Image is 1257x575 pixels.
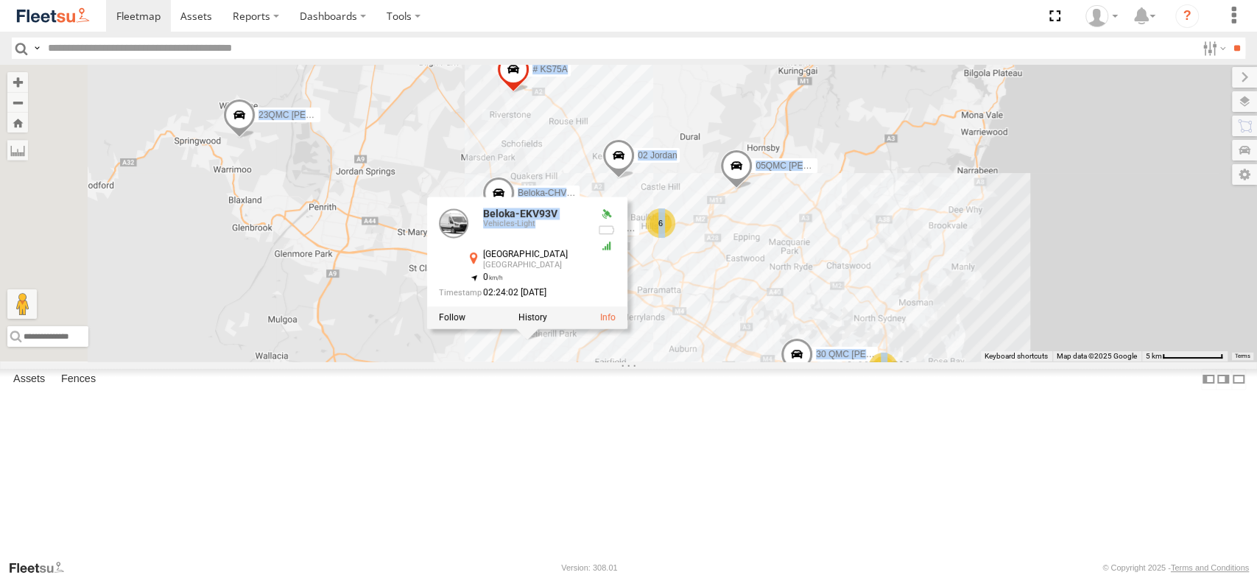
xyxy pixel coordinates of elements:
span: 23QMC [PERSON_NAME] [258,110,363,120]
button: Zoom out [7,92,28,113]
span: 5 km [1146,352,1162,360]
label: Search Filter Options [1197,38,1228,59]
i: ? [1175,4,1199,28]
div: Date/time of location update [438,289,585,298]
button: Keyboard shortcuts [985,351,1048,361]
label: Assets [6,370,52,390]
div: No battery health information received from this device. [597,225,615,236]
a: Visit our Website [8,560,76,575]
span: 0 [482,272,502,283]
div: Version: 308.01 [561,563,617,572]
div: 9 [868,353,898,382]
a: View Asset Details [599,313,615,323]
button: Zoom in [7,72,28,92]
label: Dock Summary Table to the Left [1201,369,1216,390]
span: # KS75A [532,65,567,75]
label: Measure [7,140,28,160]
span: 02 Jordan [638,150,677,160]
div: Vehicles-Light [482,220,585,229]
label: Map Settings [1232,164,1257,185]
div: [GEOGRAPHIC_DATA] [482,250,585,260]
label: View Asset History [518,313,546,323]
div: [GEOGRAPHIC_DATA] [482,261,585,270]
button: Map Scale: 5 km per 79 pixels [1141,351,1228,361]
a: View Asset Details [438,209,468,239]
label: Dock Summary Table to the Right [1216,369,1230,390]
div: 6 [646,208,675,238]
div: GSM Signal = 5 [597,241,615,253]
img: fleetsu-logo-horizontal.svg [15,6,91,26]
a: Terms (opens in new tab) [1235,353,1250,359]
span: 05QMC [PERSON_NAME] [756,160,861,171]
button: Drag Pegman onto the map to open Street View [7,289,37,319]
a: Beloka-EKV93V [482,208,557,220]
div: Jackson Harris [1080,5,1123,27]
div: Valid GPS Fix [597,209,615,221]
button: Zoom Home [7,113,28,133]
label: Search Query [31,38,43,59]
label: Realtime tracking of Asset [438,313,465,323]
div: © Copyright 2025 - [1102,563,1249,572]
span: Beloka-CHV61N [518,188,582,199]
span: 30 QMC [PERSON_NAME] [816,350,924,360]
span: Map data ©2025 Google [1057,352,1137,360]
a: Terms and Conditions [1171,563,1249,572]
label: Hide Summary Table [1231,369,1246,390]
label: Fences [54,370,103,390]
